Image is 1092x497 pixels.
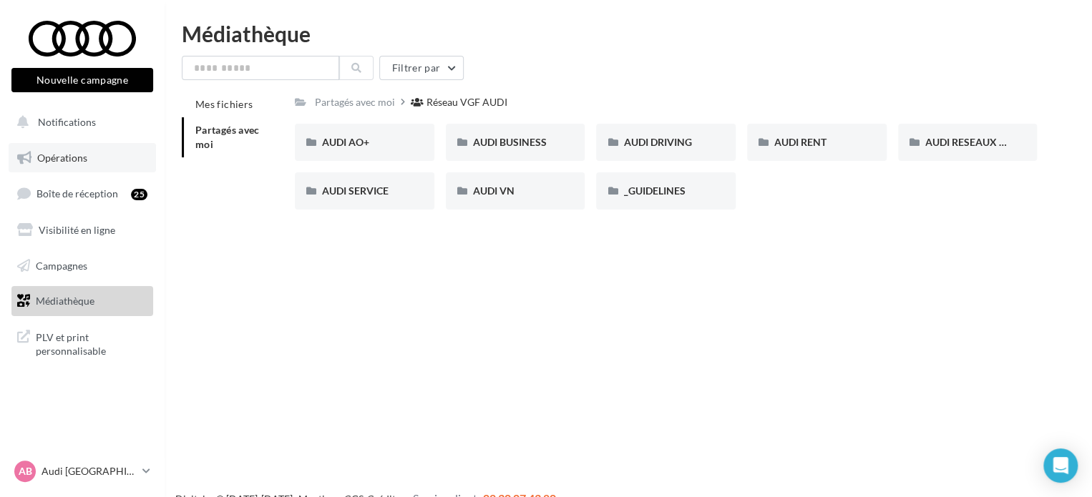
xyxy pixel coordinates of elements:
span: AB [19,464,32,478]
p: Audi [GEOGRAPHIC_DATA] [42,464,137,478]
span: Médiathèque [36,295,94,307]
span: Mes fichiers [195,98,253,110]
span: Partagés avec moi [195,124,260,150]
div: Médiathèque [182,23,1075,44]
a: Visibilité en ligne [9,215,156,245]
span: AUDI SERVICE [322,184,389,197]
span: AUDI RENT [774,136,827,148]
div: 25 [131,189,147,200]
span: Opérations [37,152,87,164]
a: Campagnes [9,251,156,281]
a: Opérations [9,143,156,173]
a: PLV et print personnalisable [9,322,156,364]
span: Campagnes [36,259,87,271]
div: Réseau VGF AUDI [426,95,507,109]
span: AUDI BUSINESS [473,136,547,148]
a: Boîte de réception25 [9,178,156,209]
div: Open Intercom Messenger [1043,448,1078,483]
span: Visibilité en ligne [39,224,115,236]
span: AUDI VN [473,184,515,197]
div: Partagés avec moi [315,95,395,109]
span: AUDI RESEAUX SOCIAUX [925,136,1043,148]
button: Filtrer par [379,56,464,80]
span: Boîte de réception [36,187,118,200]
span: Notifications [38,116,96,128]
span: PLV et print personnalisable [36,328,147,358]
a: Médiathèque [9,286,156,316]
button: Nouvelle campagne [11,68,153,92]
button: Notifications [9,107,150,137]
a: AB Audi [GEOGRAPHIC_DATA] [11,458,153,485]
span: AUDI DRIVING [623,136,691,148]
span: _GUIDELINES [623,184,685,197]
span: AUDI AO+ [322,136,369,148]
